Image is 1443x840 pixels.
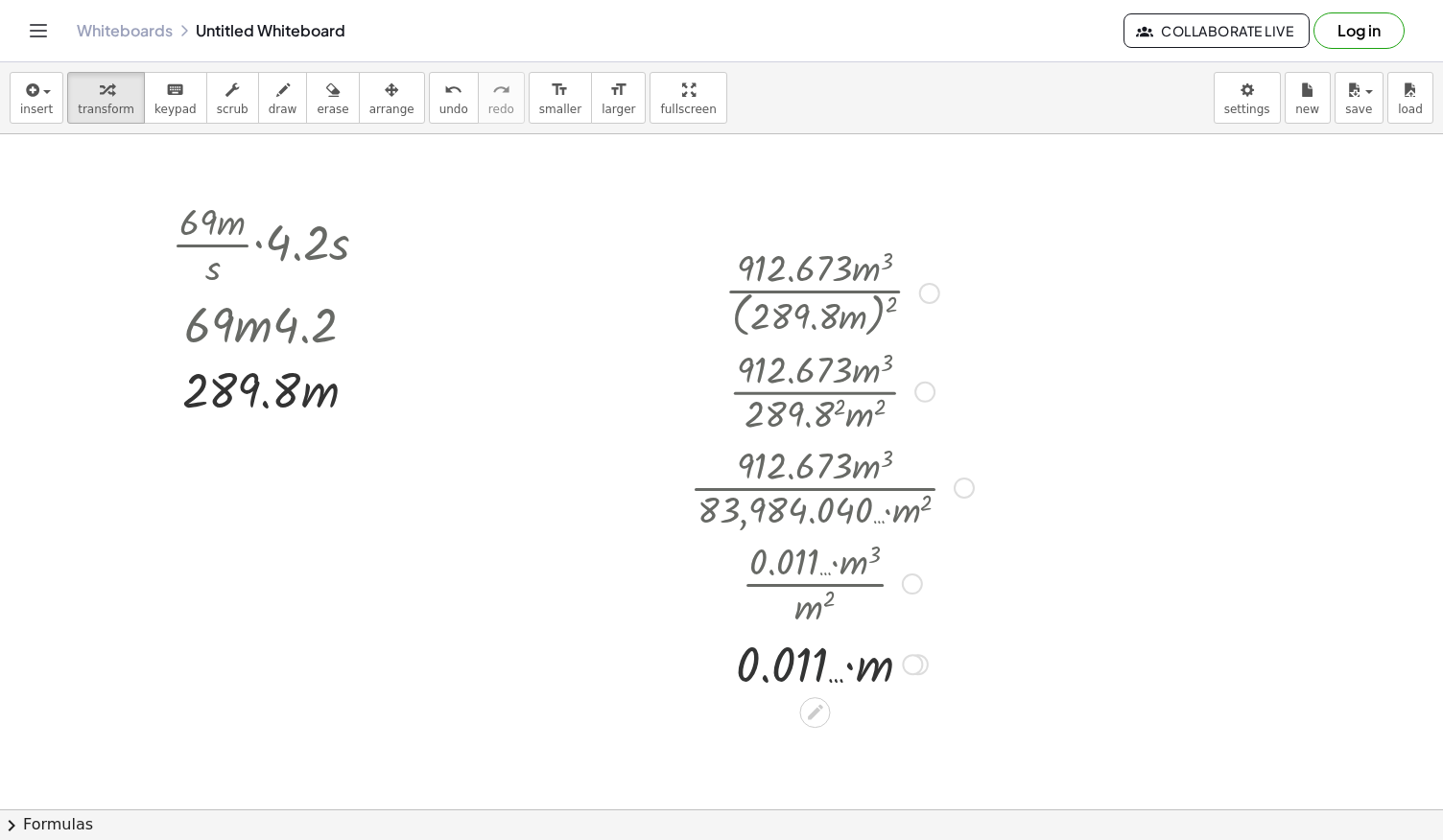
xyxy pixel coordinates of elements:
i: undo [444,79,462,102]
button: new [1285,72,1331,124]
a: Whiteboards [77,21,173,40]
button: Toggle navigation [23,15,54,46]
span: settings [1224,103,1270,116]
button: format_sizelarger [591,72,646,124]
i: keyboard [166,79,184,102]
button: transform [67,72,145,124]
span: save [1345,103,1372,116]
div: Edit math [799,697,830,728]
button: undoundo [429,72,479,124]
button: draw [258,72,308,124]
i: redo [492,79,510,102]
button: format_sizesmaller [529,72,592,124]
span: Collaborate Live [1140,22,1293,39]
span: insert [20,103,53,116]
span: smaller [539,103,581,116]
i: format_size [609,79,627,102]
span: arrange [369,103,414,116]
button: Log in [1313,12,1405,49]
span: redo [488,103,514,116]
span: undo [439,103,468,116]
i: format_size [551,79,569,102]
button: save [1335,72,1384,124]
span: larger [602,103,635,116]
span: keypad [154,103,197,116]
button: scrub [206,72,259,124]
button: Collaborate Live [1124,13,1310,48]
button: load [1387,72,1433,124]
button: keyboardkeypad [144,72,207,124]
span: draw [269,103,297,116]
button: fullscreen [650,72,726,124]
span: load [1398,103,1423,116]
span: fullscreen [660,103,716,116]
button: settings [1214,72,1281,124]
span: new [1295,103,1319,116]
button: arrange [359,72,425,124]
span: transform [78,103,134,116]
button: insert [10,72,63,124]
span: erase [317,103,348,116]
button: redoredo [478,72,525,124]
span: scrub [217,103,248,116]
button: erase [306,72,359,124]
